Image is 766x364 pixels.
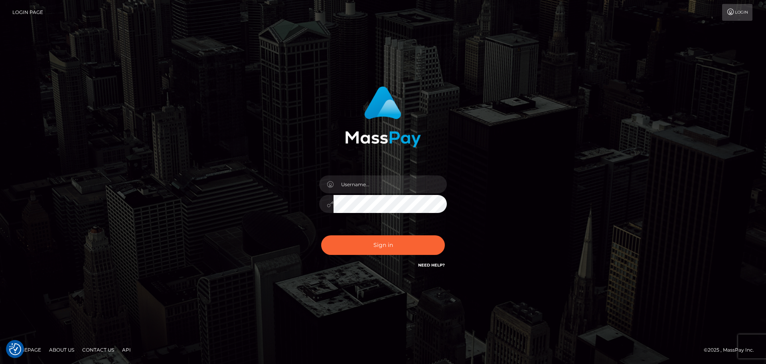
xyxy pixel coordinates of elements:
[79,344,117,356] a: Contact Us
[119,344,134,356] a: API
[9,344,44,356] a: Homepage
[321,235,445,255] button: Sign in
[722,4,752,21] a: Login
[9,343,21,355] img: Revisit consent button
[12,4,43,21] a: Login Page
[9,343,21,355] button: Consent Preferences
[46,344,77,356] a: About Us
[418,263,445,268] a: Need Help?
[345,86,421,147] img: MassPay Login
[704,346,760,354] div: © 2025 , MassPay Inc.
[334,175,447,193] input: Username...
